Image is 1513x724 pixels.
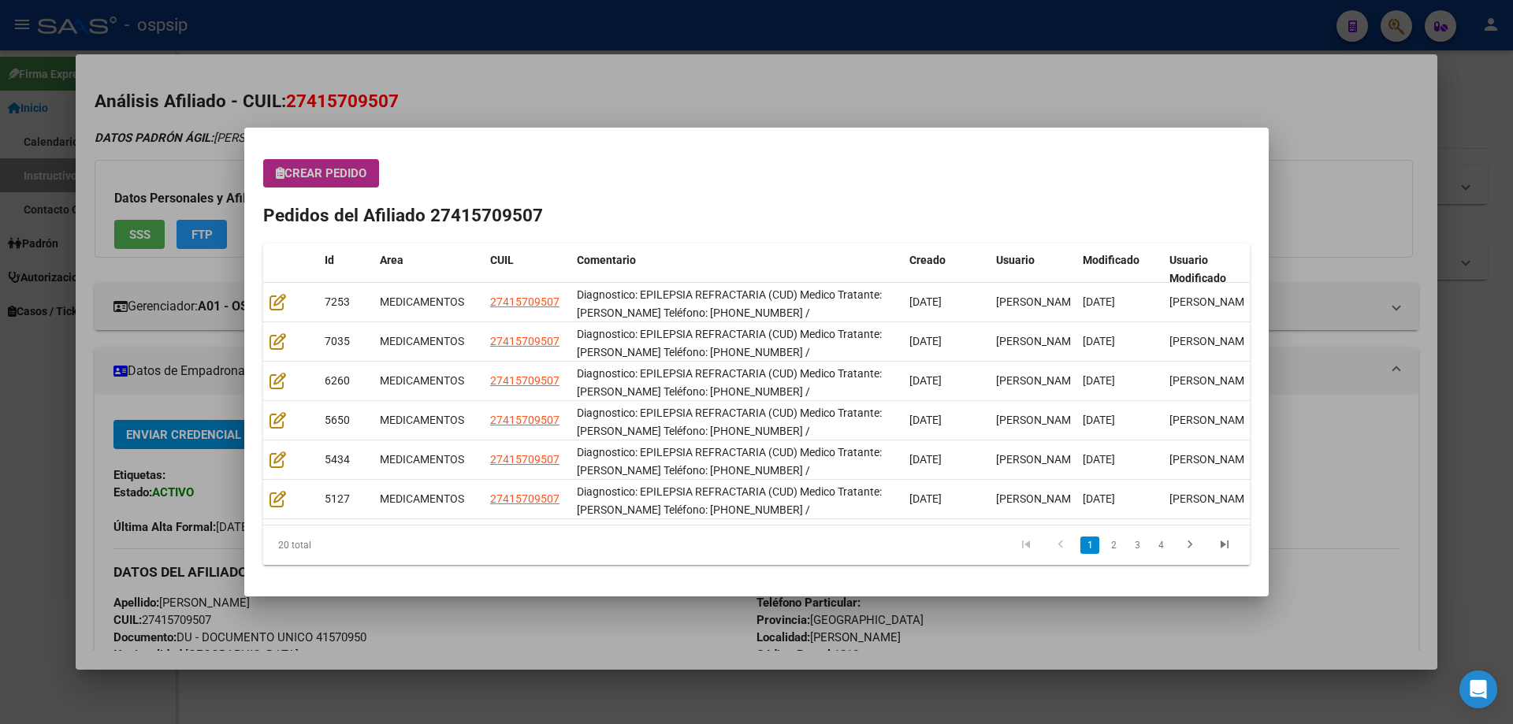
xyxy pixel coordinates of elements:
span: Area [380,254,403,266]
span: MEDICAMENTOS [380,453,464,466]
span: 5434 [325,453,350,466]
a: 3 [1128,537,1147,554]
span: [DATE] [1083,295,1115,308]
span: Diagnostico: EPILEPSIA REFRACTARIA (CUD) Medico Tratante: Martinetto Teléfono: 4386-2870 / 15-335... [577,367,882,433]
span: [PERSON_NAME] [1169,414,1254,426]
span: MEDICAMENTOS [380,414,464,426]
span: [DATE] [909,414,942,426]
span: 7253 [325,295,350,308]
datatable-header-cell: Id [318,243,374,295]
a: go to last page [1210,537,1240,554]
span: 7035 [325,335,350,347]
a: go to first page [1011,537,1041,554]
span: [PERSON_NAME] [996,374,1080,387]
span: [DATE] [909,374,942,387]
span: 27415709507 [490,453,559,466]
span: 27415709507 [490,335,559,347]
span: Usuario [996,254,1035,266]
span: [DATE] [1083,414,1115,426]
span: MEDICAMENTOS [380,492,464,505]
span: 27415709507 [490,414,559,426]
a: 1 [1080,537,1099,554]
datatable-header-cell: Creado [903,243,990,295]
span: 5650 [325,414,350,426]
span: MEDICAMENTOS [380,374,464,387]
span: 27415709507 [490,492,559,505]
span: 27415709507 [490,295,559,308]
span: [DATE] [909,335,942,347]
span: [PERSON_NAME] [996,453,1080,466]
span: 5127 [325,492,350,505]
span: [PERSON_NAME] [1169,374,1254,387]
datatable-header-cell: Comentario [571,243,903,295]
span: [DATE] [909,295,942,308]
span: [PERSON_NAME] [996,295,1080,308]
h2: Pedidos del Afiliado 27415709507 [263,202,1250,229]
datatable-header-cell: Modificado [1076,243,1163,295]
span: [PERSON_NAME] [996,492,1080,505]
span: [PERSON_NAME] [1169,492,1254,505]
span: [DATE] [1083,492,1115,505]
span: 27415709507 [490,374,559,387]
li: page 1 [1078,532,1102,559]
span: [DATE] [1083,374,1115,387]
span: Diagnostico: EPILEPSIA REFRACTARIA (CUD) Medico Tratante: Martinetto Teléfono: 4386-2870 / 15-335... [577,328,882,394]
li: page 4 [1149,532,1173,559]
button: Crear Pedido [263,159,379,187]
datatable-header-cell: Usuario [990,243,1076,295]
a: 4 [1151,537,1170,554]
span: [PERSON_NAME] [1169,335,1254,347]
span: Id [325,254,334,266]
span: [DATE] [1083,335,1115,347]
span: MEDICAMENTOS [380,295,464,308]
div: Open Intercom Messenger [1459,670,1497,708]
span: [DATE] [909,492,942,505]
datatable-header-cell: CUIL [484,243,571,295]
span: Diagnostico: EPILEPSIA REFRACTARIA (CUD) Medico Tratante: Martinetto Teléfono: 4386-2870 / 15-335... [577,485,882,551]
span: MEDICAMENTOS [380,335,464,347]
a: go to previous page [1046,537,1076,554]
li: page 3 [1125,532,1149,559]
datatable-header-cell: Usuario Modificado [1163,243,1250,295]
span: Diagnostico: EPILEPSIA REFRACTARIA (CUD) Medico Tratante: Martinetto Teléfono: 4386-2870 / 15-335... [577,288,882,355]
span: Creado [909,254,946,266]
span: Comentario [577,254,636,266]
a: go to next page [1175,537,1205,554]
span: [PERSON_NAME] [996,335,1080,347]
span: Diagnostico: EPILEPSIA REFRACTARIA (CUD) Medico Tratante: Martinetto Teléfono: 4386-2870 / 15-335... [577,407,882,473]
span: Modificado [1083,254,1139,266]
datatable-header-cell: Area [374,243,484,295]
span: [PERSON_NAME] [996,414,1080,426]
span: Diagnostico: EPILEPSIA REFRACTARIA (CUD) Medico Tratante: Martinetto Teléfono: 4386-2870 / 15-335... [577,446,882,512]
span: [DATE] [909,453,942,466]
span: 6260 [325,374,350,387]
span: [PERSON_NAME] [1169,295,1254,308]
span: [PERSON_NAME] [1169,453,1254,466]
div: 20 total [263,525,458,565]
a: 2 [1104,537,1123,554]
li: page 2 [1102,532,1125,559]
span: CUIL [490,254,514,266]
span: [DATE] [1083,453,1115,466]
span: Usuario Modificado [1169,254,1226,284]
span: Crear Pedido [276,166,366,180]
